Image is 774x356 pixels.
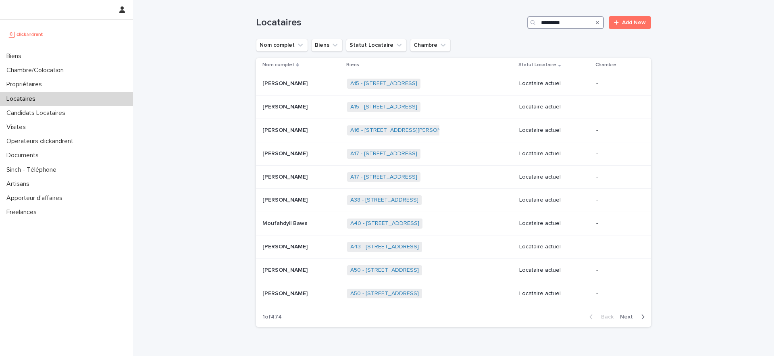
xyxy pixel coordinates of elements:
[262,60,294,69] p: Nom complet
[519,80,590,87] p: Locataire actuel
[519,127,590,134] p: Locataire actuel
[262,219,309,227] p: Moufahdyll Bawa
[262,149,309,157] p: [PERSON_NAME]
[596,174,638,181] p: -
[595,60,616,69] p: Chambre
[519,267,590,274] p: Locataire actuel
[519,150,590,157] p: Locataire actuel
[596,314,614,320] span: Back
[596,150,638,157] p: -
[256,39,308,52] button: Nom complet
[350,197,418,204] a: A38 - [STREET_ADDRESS]
[596,244,638,250] p: -
[262,242,309,250] p: [PERSON_NAME]
[617,313,651,321] button: Next
[262,172,309,181] p: [PERSON_NAME]
[609,16,651,29] a: Add New
[3,81,48,88] p: Propriétaires
[350,290,419,297] a: A50 - [STREET_ADDRESS]
[350,127,462,134] a: A16 - [STREET_ADDRESS][PERSON_NAME]
[311,39,343,52] button: Biens
[262,125,309,134] p: [PERSON_NAME]
[519,220,590,227] p: Locataire actuel
[346,39,407,52] button: Statut Locataire
[262,79,309,87] p: [PERSON_NAME]
[3,95,42,103] p: Locataires
[262,289,309,297] p: [PERSON_NAME]
[3,180,36,188] p: Artisans
[3,137,80,145] p: Operateurs clickandrent
[350,104,417,110] a: A15 - [STREET_ADDRESS]
[519,290,590,297] p: Locataire actuel
[346,60,359,69] p: Biens
[256,307,288,327] p: 1 of 474
[596,127,638,134] p: -
[596,80,638,87] p: -
[350,80,417,87] a: A15 - [STREET_ADDRESS]
[256,235,651,258] tr: [PERSON_NAME][PERSON_NAME] A43 - [STREET_ADDRESS] Locataire actuel-
[622,20,646,25] span: Add New
[256,165,651,189] tr: [PERSON_NAME][PERSON_NAME] A17 - [STREET_ADDRESS] Locataire actuel-
[262,102,309,110] p: [PERSON_NAME]
[350,267,419,274] a: A50 - [STREET_ADDRESS]
[256,96,651,119] tr: [PERSON_NAME][PERSON_NAME] A15 - [STREET_ADDRESS] Locataire actuel-
[3,152,45,159] p: Documents
[256,282,651,305] tr: [PERSON_NAME][PERSON_NAME] A50 - [STREET_ADDRESS] Locataire actuel-
[3,194,69,202] p: Apporteur d'affaires
[596,104,638,110] p: -
[262,195,309,204] p: [PERSON_NAME]
[256,142,651,165] tr: [PERSON_NAME][PERSON_NAME] A17 - [STREET_ADDRESS] Locataire actuel-
[256,258,651,282] tr: [PERSON_NAME][PERSON_NAME] A50 - [STREET_ADDRESS] Locataire actuel-
[3,208,43,216] p: Freelances
[410,39,451,52] button: Chambre
[256,72,651,96] tr: [PERSON_NAME][PERSON_NAME] A15 - [STREET_ADDRESS] Locataire actuel-
[596,220,638,227] p: -
[262,265,309,274] p: [PERSON_NAME]
[519,197,590,204] p: Locataire actuel
[527,16,604,29] input: Search
[3,109,72,117] p: Candidats Locataires
[6,26,46,42] img: UCB0brd3T0yccxBKYDjQ
[596,267,638,274] p: -
[596,197,638,204] p: -
[256,17,524,29] h1: Locataires
[620,314,638,320] span: Next
[518,60,556,69] p: Statut Locataire
[256,212,651,235] tr: Moufahdyll BawaMoufahdyll Bawa A40 - [STREET_ADDRESS] Locataire actuel-
[350,150,417,157] a: A17 - [STREET_ADDRESS]
[596,290,638,297] p: -
[350,174,417,181] a: A17 - [STREET_ADDRESS]
[350,244,419,250] a: A43 - [STREET_ADDRESS]
[3,52,28,60] p: Biens
[350,220,419,227] a: A40 - [STREET_ADDRESS]
[583,313,617,321] button: Back
[3,166,63,174] p: Sinch - Téléphone
[519,244,590,250] p: Locataire actuel
[519,174,590,181] p: Locataire actuel
[519,104,590,110] p: Locataire actuel
[3,123,32,131] p: Visites
[3,67,70,74] p: Chambre/Colocation
[256,119,651,142] tr: [PERSON_NAME][PERSON_NAME] A16 - [STREET_ADDRESS][PERSON_NAME] Locataire actuel-
[256,189,651,212] tr: [PERSON_NAME][PERSON_NAME] A38 - [STREET_ADDRESS] Locataire actuel-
